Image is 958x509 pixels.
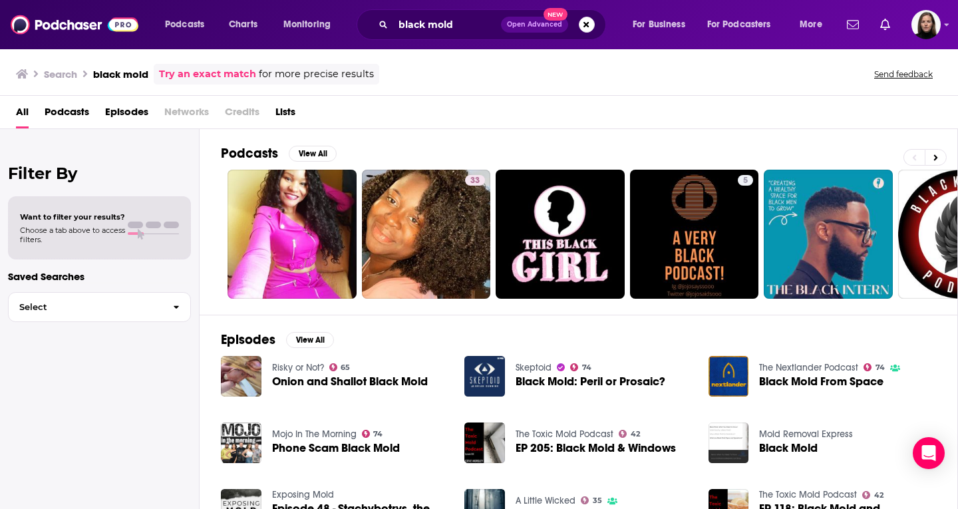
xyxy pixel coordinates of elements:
a: Try an exact match [159,67,256,82]
p: Saved Searches [8,270,191,283]
span: For Podcasters [707,15,771,34]
a: Podcasts [45,101,89,128]
span: Charts [229,15,257,34]
span: for more precise results [259,67,374,82]
h2: Episodes [221,331,275,348]
img: Black Mold: Peril or Prosaic? [464,356,505,397]
img: EP 205: Black Mold & Windows [464,423,505,463]
button: View All [286,332,334,348]
input: Search podcasts, credits, & more... [393,14,501,35]
a: Onion and Shallot Black Mold [272,376,428,387]
button: open menu [156,14,222,35]
span: Networks [164,101,209,128]
button: Send feedback [870,69,937,80]
span: New [544,8,567,21]
a: Skeptoid [516,362,552,373]
a: Lists [275,101,295,128]
a: Exposing Mold [272,489,334,500]
img: User Profile [911,10,941,39]
span: Credits [225,101,259,128]
span: More [800,15,822,34]
a: Charts [220,14,265,35]
a: EpisodesView All [221,331,334,348]
span: 5 [743,174,748,188]
span: 33 [470,174,480,188]
button: open menu [790,14,839,35]
a: The Toxic Mold Podcast [759,489,857,500]
span: Monitoring [283,15,331,34]
div: Open Intercom Messenger [913,437,945,469]
button: Show profile menu [911,10,941,39]
a: Mojo In The Morning [272,428,357,440]
a: 74 [570,363,591,371]
span: Logged in as BevCat3 [911,10,941,39]
a: 33 [465,175,485,186]
a: The Nextlander Podcast [759,362,858,373]
span: Phone Scam Black Mold [272,442,400,454]
a: A Little Wicked [516,495,575,506]
button: View All [289,146,337,162]
a: 74 [362,430,383,438]
a: 5 [630,170,759,299]
span: 74 [582,365,591,371]
h2: Filter By [8,164,191,183]
a: The Toxic Mold Podcast [516,428,613,440]
a: Mold Removal Express [759,428,853,440]
a: 35 [581,496,602,504]
a: Show notifications dropdown [875,13,895,36]
span: Select [9,303,162,311]
h3: Search [44,68,77,81]
a: EP 205: Black Mold & Windows [516,442,676,454]
img: Black Mold [709,423,749,463]
span: 35 [593,498,602,504]
img: Onion and Shallot Black Mold [221,356,261,397]
img: Black Mold From Space [709,356,749,397]
a: Episodes [105,101,148,128]
span: 74 [373,431,383,437]
img: Phone Scam Black Mold [221,423,261,463]
img: Podchaser - Follow, Share and Rate Podcasts [11,12,138,37]
span: 42 [874,492,883,498]
span: Open Advanced [507,21,562,28]
button: Select [8,292,191,322]
a: 5 [738,175,753,186]
a: 33 [362,170,491,299]
span: Choose a tab above to access filters. [20,226,125,244]
a: Black Mold: Peril or Prosaic? [516,376,665,387]
span: 74 [876,365,885,371]
a: Risky or Not? [272,362,324,373]
a: Black Mold From Space [759,376,883,387]
span: 42 [631,431,640,437]
span: Podcasts [165,15,204,34]
a: Show notifications dropdown [842,13,864,36]
button: open menu [274,14,348,35]
a: 74 [864,363,885,371]
button: open menu [699,14,790,35]
a: PodcastsView All [221,145,337,162]
span: Want to filter your results? [20,212,125,222]
h2: Podcasts [221,145,278,162]
span: For Business [633,15,685,34]
h3: black mold [93,68,148,81]
span: 65 [341,365,350,371]
a: 65 [329,363,351,371]
div: Search podcasts, credits, & more... [369,9,619,40]
a: 42 [619,430,640,438]
a: All [16,101,29,128]
button: open menu [623,14,702,35]
a: Black Mold [759,442,818,454]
